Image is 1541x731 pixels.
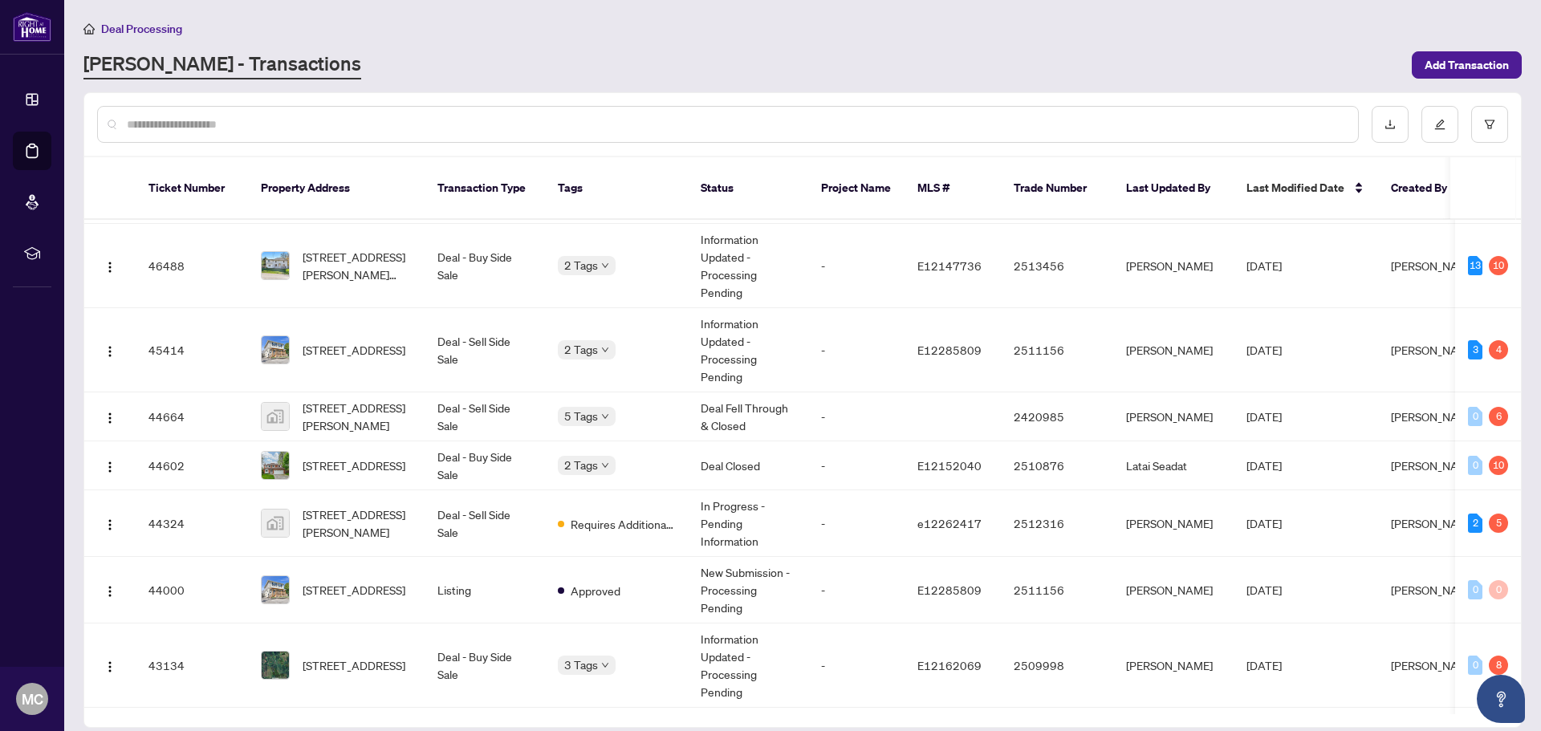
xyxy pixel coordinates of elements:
span: [STREET_ADDRESS] [303,656,405,674]
span: 5 Tags [564,407,598,425]
td: 2512316 [1001,490,1113,557]
img: thumbnail-img [262,452,289,479]
td: 44664 [136,392,248,441]
span: down [601,461,609,469]
div: 0 [1468,656,1482,675]
span: [DATE] [1246,409,1282,424]
td: Deal - Buy Side Sale [425,224,545,308]
td: Latai Seadat [1113,441,1234,490]
div: 10 [1489,256,1508,275]
button: download [1372,106,1409,143]
button: Add Transaction [1412,51,1522,79]
th: Transaction Type [425,157,545,220]
td: 44000 [136,557,248,623]
button: Logo [97,453,123,478]
td: Deal Fell Through & Closed [688,392,808,441]
td: - [808,557,905,623]
span: [DATE] [1246,458,1282,473]
span: Deal Processing [101,22,182,36]
th: MLS # [905,157,1001,220]
span: [STREET_ADDRESS][PERSON_NAME] [303,399,412,434]
td: In Progress - Pending Information [688,490,808,557]
div: 0 [1468,580,1482,599]
td: 2513456 [1001,224,1113,308]
img: Logo [104,412,116,424]
span: 2 Tags [564,456,598,474]
span: down [601,661,609,669]
button: Logo [97,510,123,536]
td: Information Updated - Processing Pending [688,308,808,392]
span: download [1384,119,1396,130]
button: filter [1471,106,1508,143]
img: Logo [104,461,116,473]
td: Listing [425,557,545,623]
td: 44602 [136,441,248,490]
button: Logo [97,577,123,603]
img: Logo [104,518,116,531]
button: Logo [97,253,123,278]
td: 2511156 [1001,557,1113,623]
img: Logo [104,660,116,673]
td: 44324 [136,490,248,557]
span: MC [22,688,43,710]
th: Ticket Number [136,157,248,220]
span: down [601,262,609,270]
span: home [83,23,95,35]
td: Deal Closed [688,441,808,490]
td: [PERSON_NAME] [1113,308,1234,392]
td: - [808,623,905,708]
span: Last Modified Date [1246,179,1344,197]
div: 2 [1468,514,1482,533]
span: [PERSON_NAME] [1391,658,1478,672]
a: [PERSON_NAME] - Transactions [83,51,361,79]
span: [STREET_ADDRESS] [303,581,405,599]
th: Last Updated By [1113,157,1234,220]
td: Deal - Sell Side Sale [425,490,545,557]
span: E12147736 [917,258,982,273]
td: [PERSON_NAME] [1113,224,1234,308]
div: 0 [1468,407,1482,426]
div: 0 [1489,580,1508,599]
th: Last Modified Date [1234,157,1378,220]
span: [PERSON_NAME] [1391,258,1478,273]
span: filter [1484,119,1495,130]
button: Logo [97,337,123,363]
span: E12152040 [917,458,982,473]
img: thumbnail-img [262,576,289,603]
td: 2420985 [1001,392,1113,441]
td: 43134 [136,623,248,708]
button: Open asap [1477,675,1525,723]
span: E12162069 [917,658,982,672]
td: 2509998 [1001,623,1113,708]
span: [DATE] [1246,583,1282,597]
td: - [808,392,905,441]
div: 10 [1489,456,1508,475]
img: logo [13,12,51,42]
span: 2 Tags [564,340,598,359]
span: E12285809 [917,583,982,597]
span: [PERSON_NAME] [1391,458,1478,473]
img: thumbnail-img [262,252,289,279]
img: Logo [104,585,116,598]
span: [PERSON_NAME] [1391,343,1478,357]
td: Deal - Sell Side Sale [425,308,545,392]
td: [PERSON_NAME] [1113,490,1234,557]
span: [STREET_ADDRESS] [303,341,405,359]
th: Property Address [248,157,425,220]
span: edit [1434,119,1445,130]
img: thumbnail-img [262,510,289,537]
span: [PERSON_NAME] [1391,516,1478,530]
span: down [601,346,609,354]
th: Project Name [808,157,905,220]
div: 5 [1489,514,1508,533]
td: 2510876 [1001,441,1113,490]
span: Requires Additional Docs [571,515,675,533]
td: - [808,308,905,392]
td: 46488 [136,224,248,308]
span: [DATE] [1246,516,1282,530]
th: Created By [1378,157,1474,220]
span: 3 Tags [564,656,598,674]
span: [STREET_ADDRESS][PERSON_NAME][PERSON_NAME] [303,248,412,283]
span: [DATE] [1246,343,1282,357]
img: Logo [104,261,116,274]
